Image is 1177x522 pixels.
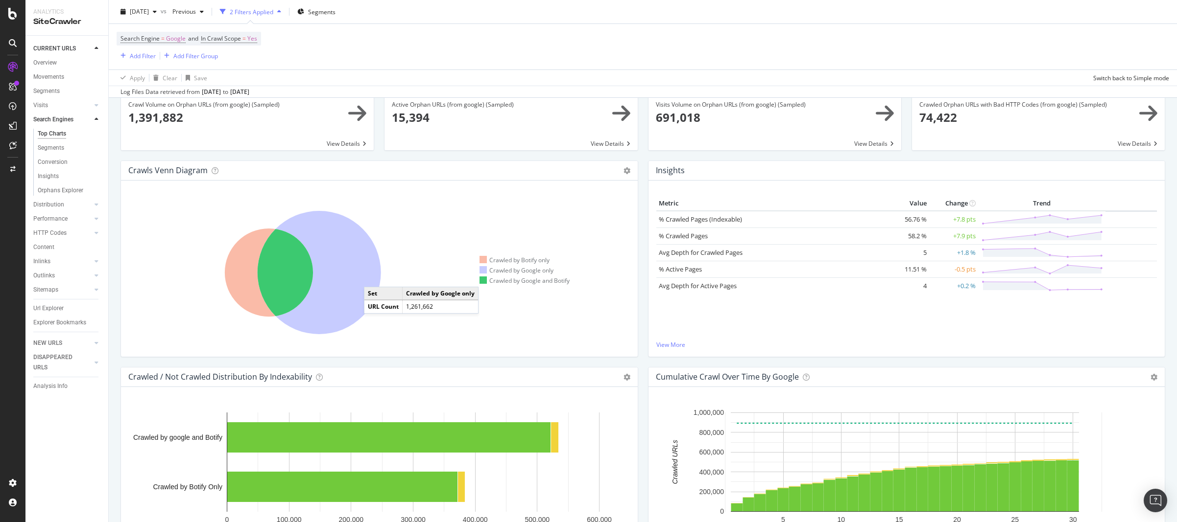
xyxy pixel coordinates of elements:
[130,73,145,82] div: Apply
[656,340,1157,349] a: View More
[33,338,92,348] a: NEW URLS
[699,448,724,456] text: 600,000
[33,381,101,391] a: Analysis Info
[480,276,570,285] div: Crawled by Google and Botify
[671,440,678,484] text: Crawled URLs
[33,285,58,295] div: Sitemaps
[890,211,929,228] td: 56.76 %
[1089,70,1169,86] button: Switch back to Simple mode
[38,143,64,153] div: Segments
[33,58,57,68] div: Overview
[33,303,64,314] div: Url Explorer
[656,370,799,384] h4: Cumulative Crawl Over Time by google
[38,157,68,167] div: Conversion
[38,143,101,153] a: Segments
[33,381,68,391] div: Analysis Info
[38,185,83,196] div: Orphans Explorer
[659,215,742,224] a: % Crawled Pages (Indexable)
[659,231,708,240] a: % Crawled Pages
[33,352,92,373] a: DISAPPEARED URLS
[247,32,257,45] span: Yes
[194,73,207,82] div: Save
[659,281,737,290] a: Avg Depth for Active Pages
[33,114,73,125] div: Search Engines
[693,409,723,417] text: 1,000,000
[33,44,76,54] div: CURRENT URLS
[216,4,285,20] button: 2 Filters Applied
[1144,489,1167,512] div: Open Intercom Messenger
[929,211,978,228] td: +7.8 pts
[656,164,685,177] h4: Insights
[149,70,177,86] button: Clear
[656,196,890,211] th: Metric
[38,129,66,139] div: Top Charts
[308,7,336,16] span: Segments
[33,242,101,252] a: Content
[33,271,55,281] div: Outlinks
[33,86,101,96] a: Segments
[242,34,246,43] span: =
[33,338,62,348] div: NEW URLS
[33,114,92,125] a: Search Engines
[978,196,1105,211] th: Trend
[1093,73,1169,82] div: Switch back to Simple mode
[33,303,101,314] a: Url Explorer
[624,167,630,174] i: Options
[720,508,724,516] text: 0
[33,256,50,267] div: Inlinks
[133,433,222,441] text: Crawled by google and Botify
[130,7,149,16] span: 2025 Oct. 6th
[161,34,165,43] span: =
[890,261,929,277] td: 11.51 %
[403,300,479,313] td: 1,261,662
[117,4,161,20] button: [DATE]
[890,277,929,294] td: 4
[33,214,68,224] div: Performance
[890,196,929,211] th: Value
[480,266,553,274] div: Crawled by Google only
[699,429,724,436] text: 800,000
[38,129,101,139] a: Top Charts
[929,277,978,294] td: +0.2 %
[659,248,743,257] a: Avg Depth for Crawled Pages
[120,88,249,96] div: Log Files Data retrieved from to
[33,200,92,210] a: Distribution
[38,185,101,196] a: Orphans Explorer
[890,244,929,261] td: 5
[699,488,724,496] text: 200,000
[33,58,101,68] a: Overview
[188,34,198,43] span: and
[624,374,630,381] i: Options
[699,468,724,476] text: 400,000
[168,7,196,16] span: Previous
[33,16,100,27] div: SiteCrawler
[173,51,218,60] div: Add Filter Group
[120,34,160,43] span: Search Engine
[33,352,83,373] div: DISAPPEARED URLS
[33,100,48,111] div: Visits
[403,287,479,300] td: Crawled by Google only
[153,483,222,491] text: Crawled by Botify Only
[33,256,92,267] a: Inlinks
[168,4,208,20] button: Previous
[33,318,101,328] a: Explorer Bookmarks
[480,256,550,264] div: Crawled by Botify only
[33,100,92,111] a: Visits
[929,196,978,211] th: Change
[160,50,218,62] button: Add Filter Group
[230,88,249,96] div: [DATE]
[38,157,101,167] a: Conversion
[1151,374,1157,381] i: Options
[38,171,59,182] div: Insights
[182,70,207,86] button: Save
[230,7,273,16] div: 2 Filters Applied
[33,242,54,252] div: Content
[33,214,92,224] a: Performance
[33,72,101,82] a: Movements
[929,244,978,261] td: +1.8 %
[128,370,312,384] h4: Crawled / Not Crawled Distribution By Indexability
[163,73,177,82] div: Clear
[128,164,208,177] h4: Crawls Venn Diagram
[117,70,145,86] button: Apply
[33,200,64,210] div: Distribution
